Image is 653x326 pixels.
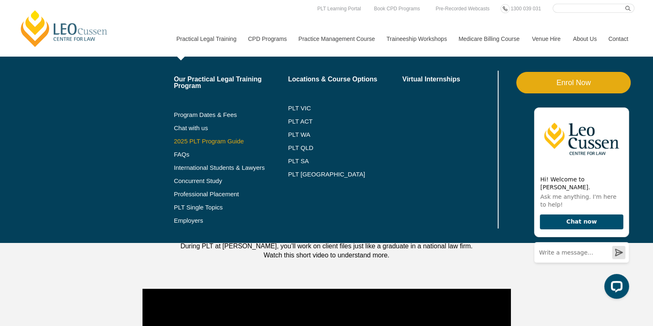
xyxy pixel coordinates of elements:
[508,4,543,13] a: 1300 039 031
[452,21,526,57] a: Medicare Billing Course
[91,242,562,260] div: During PLT at [PERSON_NAME], you’ll work on client files just like a graduate in a national law f...
[174,178,288,184] a: Concurrent Study
[288,105,402,112] a: PLT VIC
[174,191,288,198] a: Professional Placement
[434,4,492,13] a: Pre-Recorded Webcasts
[288,131,382,138] a: PLT WA
[527,100,632,305] iframe: LiveChat chat widget
[288,118,402,125] a: PLT ACT
[380,21,452,57] a: Traineeship Workshops
[174,138,268,145] a: 2025 PLT Program Guide
[602,21,634,57] a: Contact
[402,76,496,83] a: Virtual Internships
[174,112,288,118] a: Program Dates & Fees
[242,21,292,57] a: CPD Programs
[516,72,631,93] a: Enrol Now
[288,145,402,151] a: PLT QLD
[174,204,288,211] a: PLT Single Topics
[315,4,363,13] a: PLT Learning Portal
[292,21,380,57] a: Practice Management Course
[174,151,288,158] a: FAQs
[174,164,288,171] a: International Students & Lawyers
[170,21,242,57] a: Practical Legal Training
[526,21,567,57] a: Venue Hire
[174,76,288,89] a: Our Practical Legal Training Program
[288,171,402,178] a: PLT [GEOGRAPHIC_DATA]
[288,158,402,164] a: PLT SA
[567,21,602,57] a: About Us
[19,9,110,48] a: [PERSON_NAME] Centre for Law
[174,217,288,224] a: Employers
[174,125,288,131] a: Chat with us
[511,6,541,12] span: 1300 039 031
[288,76,402,83] a: Locations & Course Options
[372,4,422,13] a: Book CPD Programs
